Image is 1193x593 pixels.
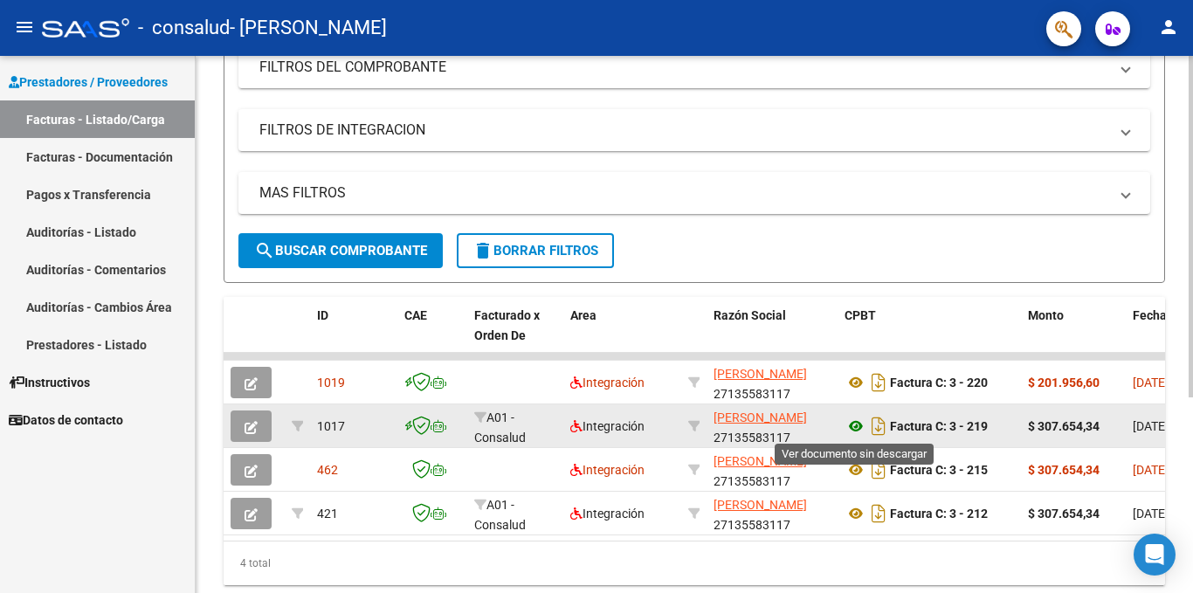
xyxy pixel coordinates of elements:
span: 1017 [317,419,345,433]
strong: $ 307.654,34 [1028,463,1100,477]
i: Descargar documento [867,456,890,484]
span: Razón Social [714,308,786,322]
button: Buscar Comprobante [238,233,443,268]
mat-panel-title: MAS FILTROS [259,183,1108,203]
span: 462 [317,463,338,477]
i: Descargar documento [867,412,890,440]
mat-icon: menu [14,17,35,38]
span: CPBT [845,308,876,322]
i: Descargar documento [867,500,890,527]
strong: Factura C: 3 - 215 [890,463,988,477]
strong: $ 201.956,60 [1028,376,1100,390]
mat-expansion-panel-header: FILTROS DE INTEGRACION [238,109,1150,151]
span: Monto [1028,308,1064,322]
span: [PERSON_NAME] [714,498,807,512]
span: Area [570,308,596,322]
datatable-header-cell: Monto [1021,297,1126,374]
span: [PERSON_NAME] [714,454,807,468]
span: Instructivos [9,373,90,392]
span: Integración [570,419,645,433]
strong: $ 307.654,34 [1028,419,1100,433]
div: 27135583117 [714,452,831,488]
span: Borrar Filtros [472,243,598,259]
mat-icon: person [1158,17,1179,38]
span: - consalud [138,9,230,47]
datatable-header-cell: CAE [397,297,467,374]
span: - [PERSON_NAME] [230,9,387,47]
mat-icon: search [254,240,275,261]
strong: Factura C: 3 - 220 [890,376,988,390]
strong: Factura C: 3 - 212 [890,507,988,521]
div: 27135583117 [714,495,831,532]
span: 421 [317,507,338,521]
span: [PERSON_NAME] [714,367,807,381]
mat-expansion-panel-header: FILTROS DEL COMPROBANTE [238,46,1150,88]
div: 27135583117 [714,364,831,401]
i: Descargar documento [867,369,890,396]
span: Integración [570,463,645,477]
strong: Factura C: 3 - 219 [890,419,988,433]
span: Prestadores / Proveedores [9,72,168,92]
div: 27135583117 [714,408,831,445]
span: 1019 [317,376,345,390]
span: A01 - Consalud [474,498,526,532]
span: ID [317,308,328,322]
span: A01 - Consalud [474,410,526,445]
span: [DATE] [1133,463,1169,477]
span: Integración [570,507,645,521]
datatable-header-cell: CPBT [838,297,1021,374]
span: [DATE] [1133,419,1169,433]
mat-panel-title: FILTROS DE INTEGRACION [259,121,1108,140]
span: Buscar Comprobante [254,243,427,259]
span: [DATE] [1133,507,1169,521]
datatable-header-cell: Facturado x Orden De [467,297,563,374]
span: Facturado x Orden De [474,308,540,342]
datatable-header-cell: Area [563,297,681,374]
datatable-header-cell: Razón Social [707,297,838,374]
div: Open Intercom Messenger [1134,534,1176,576]
strong: $ 307.654,34 [1028,507,1100,521]
span: [PERSON_NAME] [714,410,807,424]
span: Datos de contacto [9,410,123,430]
span: CAE [404,308,427,322]
span: [DATE] [1133,376,1169,390]
button: Borrar Filtros [457,233,614,268]
mat-expansion-panel-header: MAS FILTROS [238,172,1150,214]
span: Integración [570,376,645,390]
div: 4 total [224,541,1165,585]
mat-panel-title: FILTROS DEL COMPROBANTE [259,58,1108,77]
datatable-header-cell: ID [310,297,397,374]
mat-icon: delete [472,240,493,261]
